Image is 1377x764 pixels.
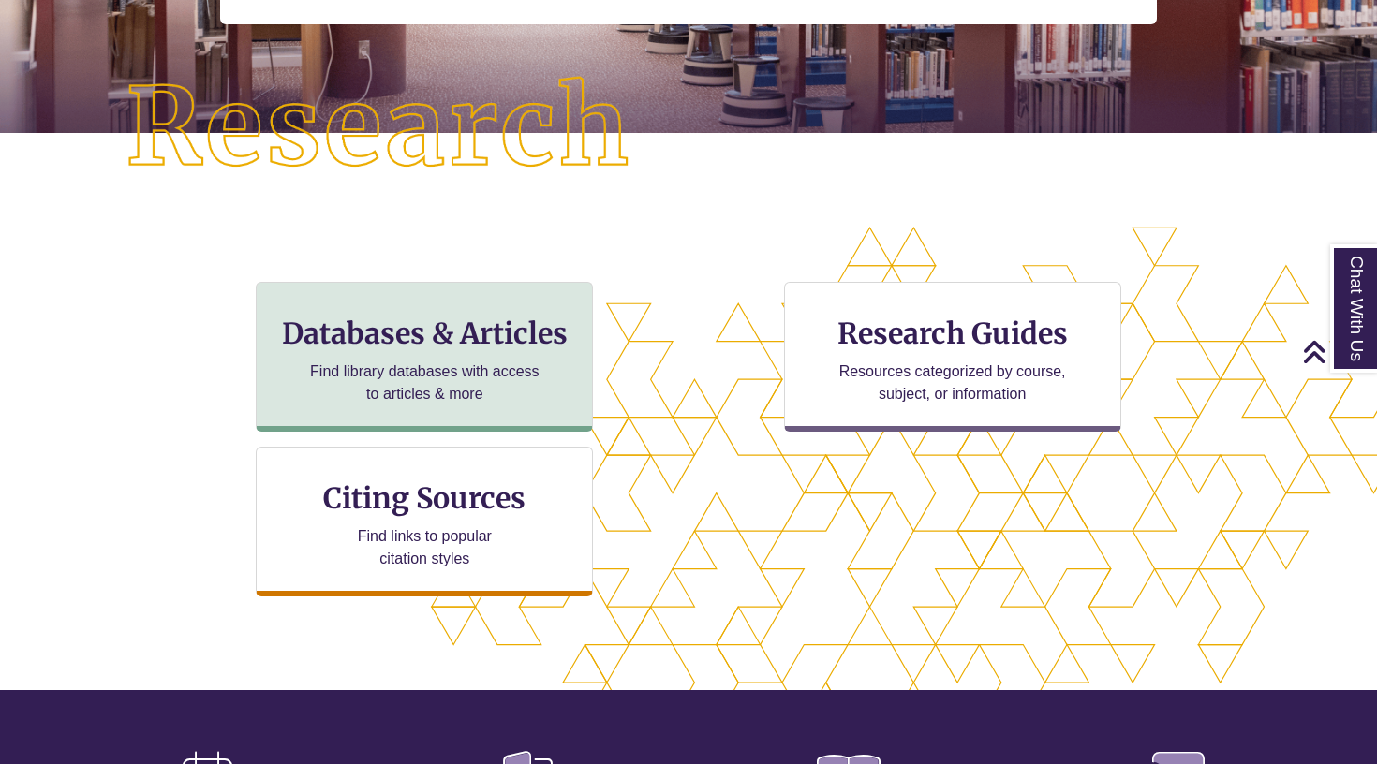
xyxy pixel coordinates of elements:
a: Back to Top [1302,339,1372,364]
h3: Research Guides [800,316,1105,351]
a: Databases & Articles Find library databases with access to articles & more [256,282,593,432]
a: Citing Sources Find links to popular citation styles [256,447,593,596]
h3: Databases & Articles [272,316,577,351]
p: Resources categorized by course, subject, or information [830,360,1074,405]
h3: Citing Sources [311,480,540,516]
p: Find links to popular citation styles [333,525,516,570]
a: Research Guides Resources categorized by course, subject, or information [784,282,1121,432]
p: Find library databases with access to articles & more [303,360,547,405]
img: Research [69,21,689,236]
